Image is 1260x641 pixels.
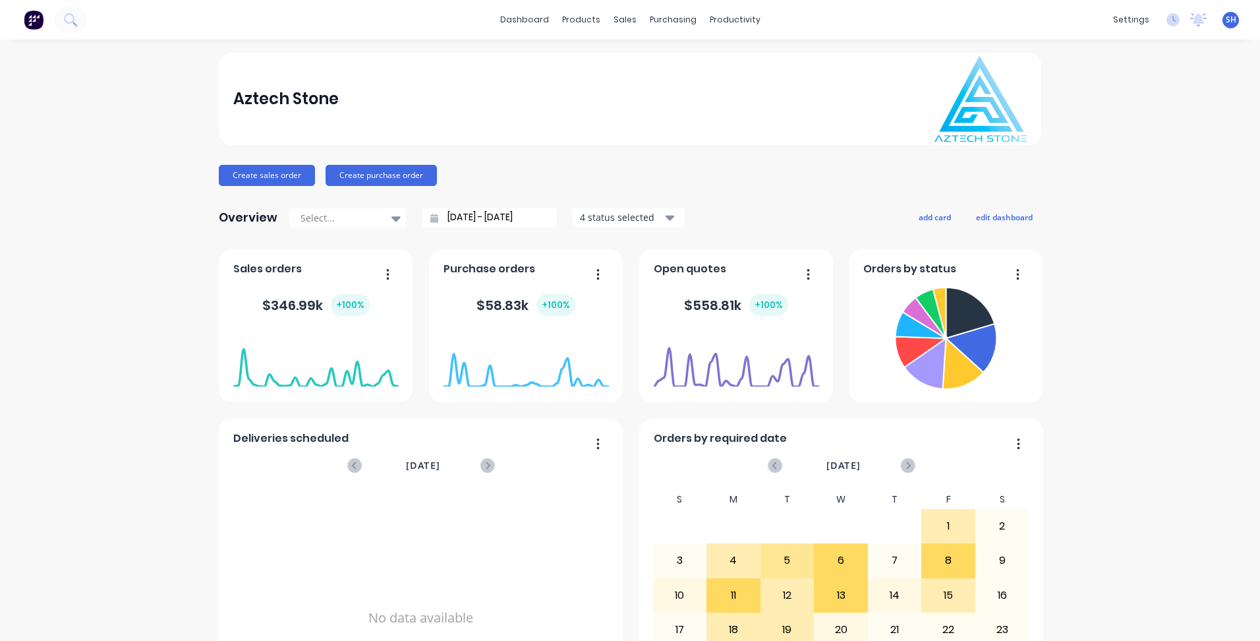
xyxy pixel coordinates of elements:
div: 12 [761,579,814,612]
div: 2 [976,510,1029,543]
div: 6 [815,544,867,577]
div: T [760,490,815,509]
div: $ 558.81k [684,294,788,316]
span: Orders by status [863,261,956,277]
div: 3 [654,544,706,577]
button: add card [910,208,959,226]
button: Create sales order [219,165,315,186]
span: SH [1226,14,1236,26]
div: products [556,10,607,30]
span: Deliveries scheduled [233,431,349,446]
img: Factory [24,10,43,30]
div: + 100 % [331,294,370,316]
div: 5 [761,544,814,577]
div: $ 58.83k [476,294,575,316]
div: T [868,490,922,509]
div: + 100 % [749,294,788,316]
div: purchasing [643,10,703,30]
button: Create purchase order [326,165,437,186]
a: dashboard [494,10,556,30]
div: 9 [976,544,1029,577]
div: F [921,490,975,509]
span: Open quotes [654,261,726,277]
div: S [653,490,707,509]
img: Aztech Stone [934,56,1027,142]
div: Aztech Stone [233,86,339,112]
div: sales [607,10,643,30]
div: 16 [976,579,1029,612]
div: 11 [707,579,760,612]
div: productivity [703,10,767,30]
span: [DATE] [406,458,440,473]
div: + 100 % [536,294,575,316]
div: $ 346.99k [262,294,370,316]
div: settings [1106,10,1156,30]
button: edit dashboard [967,208,1041,226]
div: 7 [869,544,921,577]
span: Purchase orders [444,261,535,277]
div: 15 [922,579,975,612]
div: Overview [219,204,277,231]
div: 4 status selected [580,210,663,224]
span: [DATE] [826,458,861,473]
div: 10 [654,579,706,612]
div: S [975,490,1029,509]
div: 14 [869,579,921,612]
div: M [706,490,760,509]
span: Sales orders [233,261,302,277]
div: W [814,490,868,509]
div: 4 [707,544,760,577]
div: 13 [815,579,867,612]
div: 1 [922,510,975,543]
button: 4 status selected [573,208,685,228]
div: 8 [922,544,975,577]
